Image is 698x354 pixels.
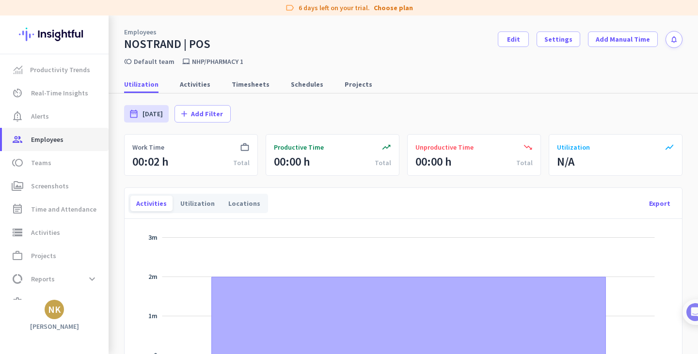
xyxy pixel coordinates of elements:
[2,244,109,267] a: work_outlineProjects
[182,58,190,65] i: laptop_mac
[2,58,109,81] a: menu-itemProductivity Trends
[415,142,474,152] span: Unproductive Time
[666,31,682,48] button: notifications
[37,233,131,252] button: Add your employees
[134,57,174,66] a: Default team
[233,158,250,168] div: Total
[2,174,109,198] a: perm_mediaScreenshots
[180,79,210,89] span: Activities
[2,105,109,128] a: notification_importantAlerts
[30,64,90,76] span: Productivity Trends
[148,272,158,281] g: NaNh NaNm
[12,296,23,308] i: settings
[179,109,189,119] i: add
[82,4,113,21] h1: Tasks
[148,272,158,281] tspan: 2m
[31,134,63,145] span: Employees
[596,34,650,44] span: Add Manual Time
[31,87,88,99] span: Real-Time Insights
[174,105,231,123] button: addAdd Filter
[274,142,324,152] span: Productive Time
[12,180,23,192] i: perm_media
[148,233,158,242] g: NaNh NaNm
[31,110,49,122] span: Alerts
[537,31,580,47] button: Settings
[124,37,210,51] div: NOSTRAND | POS
[56,310,90,317] span: Messages
[143,109,163,119] span: [DATE]
[12,87,23,99] i: av_timer
[124,58,132,65] i: toll
[2,291,109,314] a: settingsSettings
[285,3,295,13] i: label
[2,81,109,105] a: av_timerReal-Time Insights
[148,311,158,320] g: NaNh NaNm
[12,110,23,122] i: notification_important
[381,142,391,152] i: trending_up
[274,154,310,169] div: 00:00 h
[12,250,23,262] i: work_outline
[132,142,164,152] span: Work Time
[132,154,169,169] div: 00:02 h
[374,3,413,13] a: Choose plan
[124,27,157,37] a: Employees
[113,310,129,317] span: Help
[192,57,243,66] p: nhp/pharmacy 1
[124,79,159,89] span: Utilization
[37,169,164,178] div: Add employees
[291,79,323,89] span: Schedules
[523,142,533,152] i: trending_down
[48,286,97,325] button: Messages
[54,104,159,114] div: [PERSON_NAME] from Insightful
[31,180,69,192] span: Screenshots
[31,296,57,308] span: Settings
[10,127,34,138] p: 4 steps
[19,15,90,53] img: Insightful logo
[124,127,184,138] p: About 10 minutes
[191,109,223,119] span: Add Filter
[31,157,51,169] span: Teams
[159,310,180,317] span: Tasks
[2,128,109,151] a: groupEmployees
[516,158,533,168] div: Total
[232,79,270,89] span: Timesheets
[37,279,164,298] div: Initial tracking settings and how to edit them
[31,273,55,285] span: Reports
[375,158,391,168] div: Total
[130,196,173,211] div: Activities
[12,157,23,169] i: toll
[557,154,574,169] div: N/A
[415,154,452,169] div: 00:00 h
[37,185,169,225] div: It's time to add your employees! This is crucial since Insightful will start collecting their act...
[129,109,139,119] i: date_range
[14,65,22,74] img: menu-item
[174,196,221,211] div: Utilization
[670,35,678,44] i: notifications
[12,273,23,285] i: data_usage
[12,203,23,215] i: event_note
[83,270,101,288] button: expand_more
[34,101,50,117] img: Profile image for Tamara
[18,165,176,181] div: 1Add employees
[145,286,194,325] button: Tasks
[665,142,674,152] i: show_chart
[48,305,61,314] div: NK
[14,310,34,317] span: Home
[2,267,109,291] a: data_usageReportsexpand_more
[240,142,250,152] i: work_outline
[148,311,158,320] tspan: 1m
[544,34,572,44] span: Settings
[14,72,180,95] div: You're just a few steps away from completing the essential app setup
[148,233,158,242] tspan: 3m
[641,192,678,215] div: Export
[97,286,145,325] button: Help
[31,250,56,262] span: Projects
[2,198,109,221] a: event_noteTime and Attendance
[12,227,23,238] i: storage
[170,4,188,21] div: Close
[222,196,266,211] div: Locations
[588,31,658,47] button: Add Manual Time
[2,221,109,244] a: storageActivities
[14,37,180,72] div: 🎊 Welcome to Insightful! 🎊
[31,203,96,215] span: Time and Attendance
